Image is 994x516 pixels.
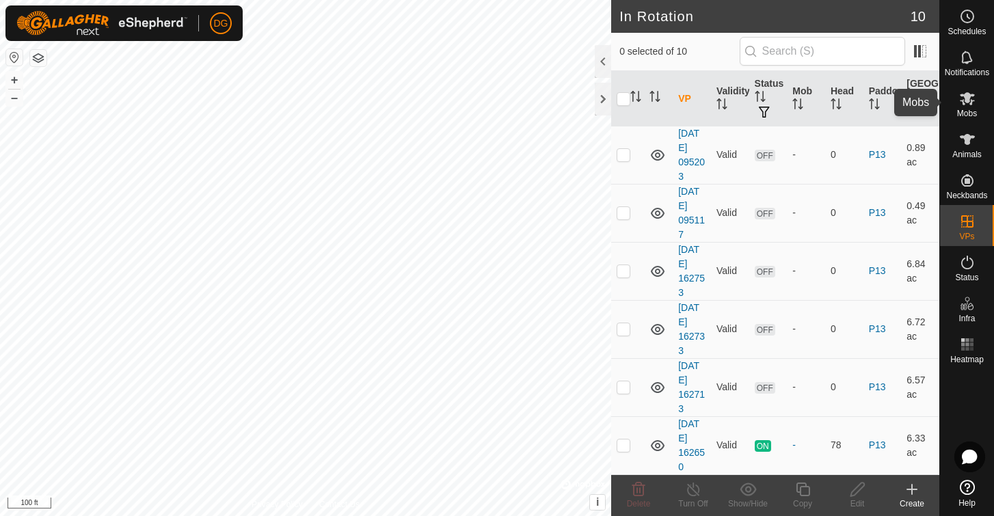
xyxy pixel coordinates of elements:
span: 0 selected of 10 [619,44,739,59]
img: Gallagher Logo [16,11,187,36]
button: Map Layers [30,50,46,66]
span: Neckbands [946,191,987,200]
div: Create [885,498,939,510]
a: [DATE] 095117 [678,186,705,240]
div: Show/Hide [721,498,775,510]
div: - [792,322,820,336]
button: – [6,90,23,106]
td: 0.89 ac [901,126,939,184]
a: [DATE] 162713 [678,360,705,414]
th: Paddock [863,71,902,127]
div: Copy [775,498,830,510]
span: Help [958,499,976,507]
td: Valid [711,242,749,300]
p-sorticon: Activate to sort [869,100,880,111]
div: Edit [830,498,885,510]
div: - [792,438,820,452]
span: Infra [958,314,975,323]
td: Valid [711,358,749,416]
td: 0 [825,358,863,416]
th: Mob [787,71,825,127]
span: ON [755,440,771,452]
th: Status [749,71,788,127]
h2: In Rotation [619,8,911,25]
input: Search (S) [740,37,905,66]
a: Help [940,474,994,513]
td: 6.72 ac [901,300,939,358]
p-sorticon: Activate to sort [755,93,766,104]
span: VPs [959,232,974,241]
a: [DATE] 162753 [678,244,705,298]
td: 0.49 ac [901,184,939,242]
div: Turn Off [666,498,721,510]
th: [GEOGRAPHIC_DATA] Area [901,71,939,127]
p-sorticon: Activate to sort [831,100,842,111]
td: 78 [825,416,863,474]
span: 10 [911,6,926,27]
td: Valid [711,126,749,184]
a: [DATE] 095203 [678,128,705,182]
a: P13 [869,265,886,276]
button: Reset Map [6,49,23,66]
button: + [6,72,23,88]
a: P13 [869,381,886,392]
p-sorticon: Activate to sort [716,100,727,111]
td: 6.33 ac [901,416,939,474]
span: OFF [755,266,775,277]
p-sorticon: Activate to sort [792,100,803,111]
th: Head [825,71,863,127]
span: Schedules [948,27,986,36]
td: 6.57 ac [901,358,939,416]
td: 0 [825,242,863,300]
span: Delete [627,499,651,508]
span: i [596,496,599,508]
a: P13 [869,149,886,160]
a: [DATE] 162650 [678,418,705,472]
p-sorticon: Activate to sort [649,93,660,104]
td: 6.84 ac [901,242,939,300]
a: P13 [869,323,886,334]
th: Validity [711,71,749,127]
div: - [792,264,820,278]
a: P13 [869,439,886,450]
th: VP [673,71,711,127]
p-sorticon: Activate to sort [906,107,917,118]
span: OFF [755,324,775,336]
td: 0 [825,126,863,184]
p-sorticon: Activate to sort [630,93,641,104]
span: Mobs [957,109,977,118]
span: Notifications [945,68,989,77]
span: OFF [755,382,775,394]
a: Contact Us [319,498,360,511]
div: - [792,148,820,162]
td: Valid [711,300,749,358]
div: - [792,206,820,220]
span: OFF [755,150,775,161]
span: OFF [755,208,775,219]
span: Status [955,273,978,282]
td: 0 [825,184,863,242]
a: P13 [869,207,886,218]
span: DG [214,16,228,31]
a: [DATE] 162733 [678,302,705,356]
td: 0 [825,300,863,358]
a: Privacy Policy [252,498,303,511]
span: Heatmap [950,355,984,364]
td: Valid [711,184,749,242]
div: - [792,380,820,394]
button: i [590,495,605,510]
span: Animals [952,150,982,159]
td: Valid [711,416,749,474]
